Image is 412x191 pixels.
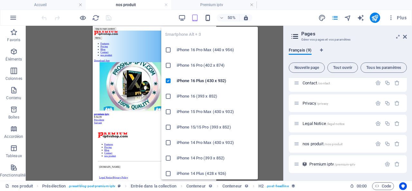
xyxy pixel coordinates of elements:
span: Cliquez pour sélectionner. Double-cliquez pour modifier. [222,182,242,190]
div: Cette mise en page est utilisée en tant que modèle pour toutes les entrées (par exemple : un arti... [302,161,307,167]
div: Onglets langues [289,48,407,60]
h6: iPhone 15/15 Pro (393 x 852) [177,123,254,131]
span: : [361,184,362,188]
button: Plus [385,13,409,23]
div: Paramètres [375,141,381,147]
button: pages [331,14,339,22]
span: . preset-blog-post-premium-iptv [68,182,115,190]
span: Tout ouvrir [330,66,355,70]
h6: iPhone 16 Pro (402 x 874) [177,62,254,69]
p: Colonnes [5,76,22,81]
p: Contenu [6,95,21,100]
span: Cliquez pour sélectionner. Double-cliquez pour modifier. [258,182,264,190]
div: Dupliquer [385,121,390,126]
button: design [318,14,326,22]
span: Cliquez pour ouvrir la page. [303,141,342,146]
button: publish [370,13,380,23]
span: . post--headline [266,182,288,190]
button: Tout ouvrir [327,62,358,73]
button: Skip to main content [3,3,47,9]
div: Premium iptv/premium-iptv [307,162,381,166]
div: Dupliquer [385,100,390,106]
button: Usercentrics [399,182,407,190]
div: Privacy/privacy [301,101,372,105]
i: Cet élément est une présélection personnalisable. [118,184,121,188]
span: Cliquez pour sélectionner. Double-cliquez pour modifier. [186,182,206,190]
i: Cet élément peut être associé à un champ collection [244,184,248,188]
div: Supprimer [394,161,400,167]
button: 50% [217,14,239,22]
span: Cliquez pour ouvrir la page. [303,121,344,126]
button: Code [372,182,394,190]
p: Boîtes [8,115,19,120]
span: Cliquez pour ouvrir la page. [303,101,328,106]
p: Accordéon [4,134,23,139]
span: /nos-produit [324,142,343,146]
i: Navigateur [344,14,351,22]
div: Paramètres [385,161,390,167]
div: Dupliquer [385,80,390,86]
button: text_generator [357,14,365,22]
span: Code [375,182,391,190]
i: Publier [371,14,379,22]
span: Cliquez pour sélectionner. Double-cliquez pour modifier. [42,182,66,190]
p: Favoris [7,37,20,43]
span: /contact [318,81,330,85]
span: Cliquez pour ouvrir la page. [303,81,330,85]
div: Contact/contact [301,81,372,85]
a: Cliquez pour annuler la sélection. Double-cliquez pour ouvrir Pages. [5,182,33,190]
h6: iPhone 14 Pro Max (430 x 932) [177,139,254,147]
button: Tous les paramètres [360,62,407,73]
span: /privacy [317,102,328,105]
div: Paramètres [375,100,381,106]
h6: Durée de la session [350,182,367,190]
i: Cet élément est associé à une collection. [291,184,295,188]
span: Cliquez pour sélectionner. Double-cliquez pour modifier. [131,182,176,190]
span: Nouvelle page [292,66,322,70]
i: Lors du redimensionnement, ajuster automatiquement le niveau de zoom en fonction de l'appareil sé... [243,15,249,21]
h6: iPhone 15 Pro Max (430 x 932) [177,108,254,116]
button: Cliquez ici pour quitter le mode Aperçu et poursuivre l'édition. [79,14,87,22]
i: Cet élément peut être associé à un champ collection [208,184,212,188]
nav: breadcrumb [42,182,295,190]
div: Supprimer [394,80,400,86]
div: Supprimer [394,100,400,106]
div: Supprimer [394,141,400,147]
h4: nos produit [86,1,171,8]
h4: Premium iptv [171,1,257,8]
div: Dupliquer [385,141,390,147]
span: Français (9) [289,46,312,55]
i: AI Writer [357,14,364,22]
div: Legal Notice/legal-notice [301,121,372,126]
h6: iPhone 14 Plus (428 x 926) [177,170,254,177]
p: Tableaux [6,153,22,158]
span: /legal-notice [327,122,345,126]
span: Plus [388,14,407,21]
button: reload [92,14,99,22]
h3: Gérer vos pages et vos paramètres [301,37,394,43]
div: Paramètres [375,80,381,86]
h6: iPhone 14 Pro (393 x 852) [177,154,254,162]
div: Supprimer [394,121,400,126]
h6: 50% [226,14,237,22]
span: Premium iptv [309,162,355,167]
h6: iPhone 16 (393 x 852) [177,92,254,100]
h2: Pages [301,31,407,37]
div: Paramètres [375,121,381,126]
button: navigator [344,14,352,22]
span: /premium-iptv [334,163,355,166]
i: Pages (Ctrl+Alt+S) [331,14,339,22]
span: Tous les paramètres [363,66,404,70]
p: Éléments [5,57,22,62]
h6: iPhone 16 Pro Max (440 x 956) [177,46,254,54]
i: Actualiser la page [92,14,99,22]
i: Design (Ctrl+Alt+Y) [318,14,326,22]
div: nos produit/nos-produit [301,142,372,146]
h6: iPhone 16 Plus (430 x 932) [177,77,254,85]
button: Nouvelle page [289,62,325,73]
span: 00 00 [357,182,367,190]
